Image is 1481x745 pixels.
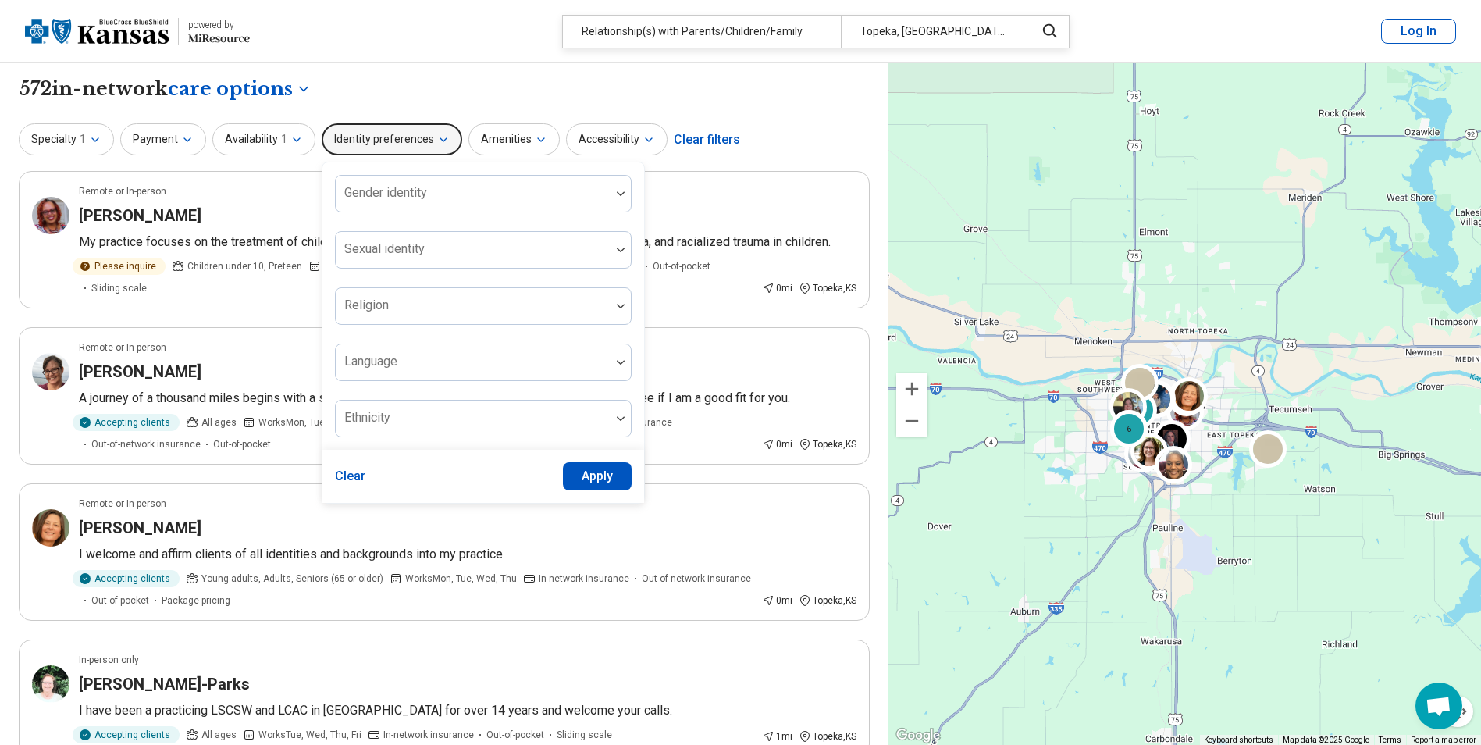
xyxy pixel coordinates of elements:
span: Children under 10, Preteen [187,259,302,273]
a: Blue Cross Blue Shield Kansaspowered by [25,12,250,50]
p: I welcome and affirm clients of all identities and backgrounds into my practice. [79,545,856,564]
div: 0 mi [762,594,792,608]
h1: 572 in-network [19,76,312,102]
button: Apply [563,462,632,490]
span: Works Mon, Tue, Wed, Thu [258,415,370,430]
div: 6 [1110,410,1148,447]
button: Zoom in [896,373,927,405]
button: Clear [335,462,366,490]
a: Terms (opens in new tab) [1379,736,1401,744]
button: Identity preferences [322,123,462,155]
div: 0 mi [762,437,792,451]
span: 1 [281,131,287,148]
p: Remote or In-person [79,184,166,198]
span: Out-of-pocket [486,728,544,742]
div: Open chat [1415,683,1462,729]
div: Accepting clients [73,726,180,743]
button: Payment [120,123,206,155]
span: 1 [80,131,86,148]
p: My practice focuses on the treatment of childhood trauma, problematic sexual behavior related to ... [79,233,856,251]
span: Out-of-pocket [91,594,149,608]
span: In-network insurance [539,572,629,586]
h3: [PERSON_NAME] [79,361,201,383]
span: Works Tue, Wed, Thu, Fri [258,728,361,742]
p: Remote or In-person [79,497,166,511]
button: Care options [168,76,312,102]
button: Availability1 [212,123,315,155]
span: Out-of-pocket [653,259,710,273]
button: Log In [1381,19,1456,44]
h3: [PERSON_NAME] [79,205,201,226]
p: A journey of a thousand miles begins with a single step. -[PERSON_NAME] Please reach out to me to... [79,389,856,408]
div: Accepting clients [73,414,180,431]
div: 0 mi [762,281,792,295]
span: Out-of-network insurance [642,572,751,586]
div: Accepting clients [73,570,180,587]
label: Religion [344,298,389,312]
button: Zoom out [896,405,927,437]
img: Blue Cross Blue Shield Kansas [25,12,169,50]
h3: [PERSON_NAME]-Parks [79,673,250,695]
button: Specialty1 [19,123,114,155]
p: In-person only [79,653,139,667]
p: I have been a practicing LSCSW and LCAC in [GEOGRAPHIC_DATA] for over 14 years and welcome your c... [79,701,856,720]
label: Language [344,354,397,369]
div: powered by [188,18,250,32]
div: Topeka , KS [799,281,856,295]
span: Sliding scale [91,281,147,295]
span: Out-of-network insurance [91,437,201,451]
div: 2 [1119,391,1156,429]
div: Relationship(s) with Parents/Children/Family [563,16,841,48]
div: Clear filters [674,121,740,159]
span: All ages [201,728,237,742]
span: Map data ©2025 Google [1283,736,1369,744]
a: Report a map error [1411,736,1476,744]
span: In-network insurance [383,728,474,742]
div: Topeka , KS [799,594,856,608]
div: Please inquire [73,258,166,275]
span: Out-of-pocket [213,437,271,451]
button: Accessibility [566,123,668,155]
span: All ages [201,415,237,430]
span: care options [168,76,293,102]
label: Gender identity [344,185,427,200]
span: Package pricing [162,594,230,608]
div: Topeka, [GEOGRAPHIC_DATA] [841,16,1026,48]
div: Topeka , KS [799,437,856,451]
div: Topeka , KS [799,729,856,743]
label: Sexual identity [344,241,425,256]
label: Ethnicity [344,410,390,425]
h3: [PERSON_NAME] [79,517,201,539]
p: Remote or In-person [79,340,166,355]
span: Young adults, Adults, Seniors (65 or older) [201,572,383,586]
div: 1 mi [762,729,792,743]
span: Works Mon, Tue, Wed, Thu [405,572,517,586]
span: Sliding scale [557,728,612,742]
button: Amenities [468,123,560,155]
